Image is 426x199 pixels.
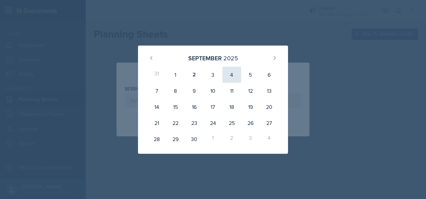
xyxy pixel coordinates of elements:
[204,67,222,83] div: 3
[241,131,260,147] div: 3
[147,67,166,83] div: 31
[204,115,222,131] div: 24
[185,115,204,131] div: 23
[241,83,260,99] div: 12
[185,131,204,147] div: 30
[188,54,222,63] div: September
[166,67,185,83] div: 1
[204,83,222,99] div: 10
[260,131,279,147] div: 4
[260,67,279,83] div: 6
[241,99,260,115] div: 19
[260,115,279,131] div: 27
[222,115,241,131] div: 25
[260,83,279,99] div: 13
[147,115,166,131] div: 21
[166,83,185,99] div: 8
[222,83,241,99] div: 11
[222,99,241,115] div: 18
[260,99,279,115] div: 20
[222,131,241,147] div: 2
[147,99,166,115] div: 14
[185,67,204,83] div: 2
[166,115,185,131] div: 22
[241,67,260,83] div: 5
[147,83,166,99] div: 7
[204,99,222,115] div: 17
[204,131,222,147] div: 1
[222,67,241,83] div: 4
[166,99,185,115] div: 15
[147,131,166,147] div: 28
[185,99,204,115] div: 16
[223,54,238,63] div: 2025
[185,83,204,99] div: 9
[166,131,185,147] div: 29
[241,115,260,131] div: 26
